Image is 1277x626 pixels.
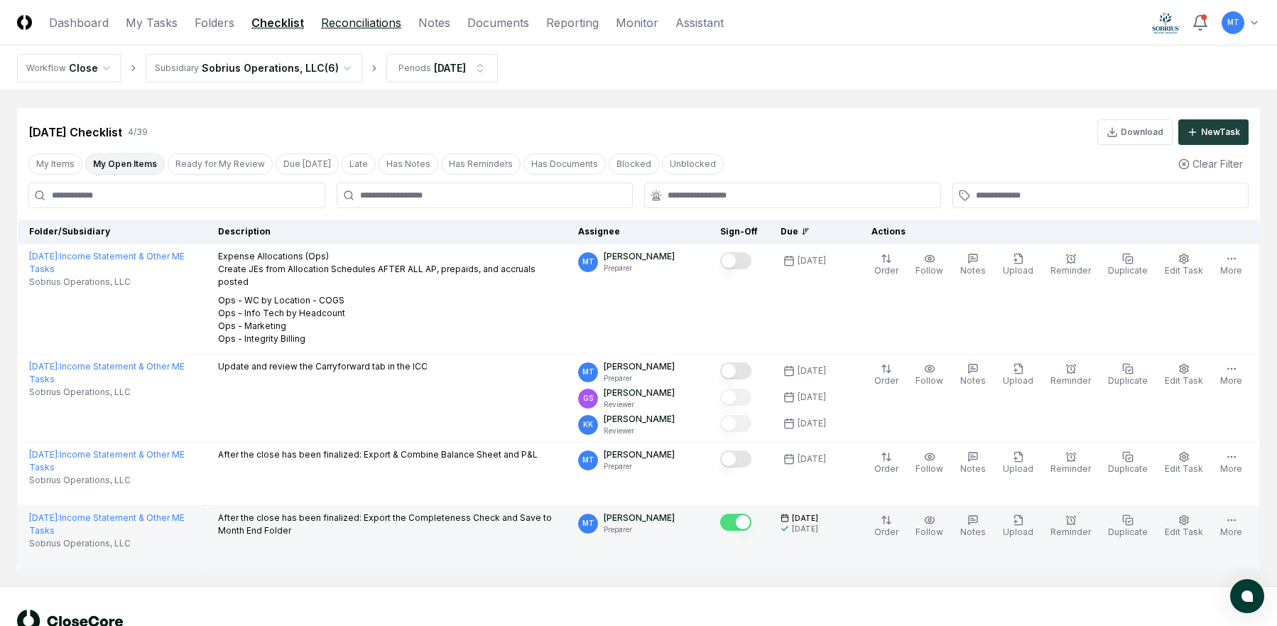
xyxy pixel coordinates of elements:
[1105,250,1151,280] button: Duplicate
[960,375,986,386] span: Notes
[860,225,1249,238] div: Actions
[523,153,606,175] button: Has Documents
[720,514,751,531] button: Mark complete
[960,463,986,474] span: Notes
[960,265,986,276] span: Notes
[1173,151,1249,177] button: Clear Filter
[1048,448,1094,478] button: Reminder
[604,426,675,436] p: Reviewer
[792,524,818,534] div: [DATE]
[871,448,901,478] button: Order
[1165,463,1203,474] span: Edit Task
[960,527,986,537] span: Notes
[798,391,826,404] div: [DATE]
[218,250,555,288] p: Expense Allocations (Ops) Create JEs from Allocation Schedules AFTER ALL AP, prepaids, and accrua...
[1217,360,1245,390] button: More
[29,361,60,372] span: [DATE] :
[604,461,675,472] p: Preparer
[168,153,273,175] button: Ready for My Review
[609,153,659,175] button: Blocked
[441,153,521,175] button: Has Reminders
[218,360,428,373] p: Update and review the Carryforward tab in the ICC
[1000,512,1036,541] button: Upload
[720,450,751,468] button: Mark complete
[195,14,234,31] a: Folders
[29,251,60,261] span: [DATE] :
[434,60,466,75] div: [DATE]
[26,62,66,75] div: Workflow
[29,474,131,487] span: Sobrius Operations, LLC
[1105,512,1151,541] button: Duplicate
[913,448,946,478] button: Follow
[583,393,593,404] span: GS
[126,14,178,31] a: My Tasks
[871,512,901,541] button: Order
[29,537,131,550] span: Sobrius Operations, LLC
[913,360,946,390] button: Follow
[218,512,555,537] p: After the close has been finalized: Export the Completeness Check and Save to Month End Folder
[604,263,675,274] p: Preparer
[1165,527,1203,537] span: Edit Task
[128,126,148,139] div: 4 / 39
[915,527,943,537] span: Follow
[1000,448,1036,478] button: Upload
[604,373,675,384] p: Preparer
[1227,17,1239,28] span: MT
[1105,448,1151,478] button: Duplicate
[798,365,826,377] div: [DATE]
[604,413,675,426] p: [PERSON_NAME]
[874,375,898,386] span: Order
[582,518,594,529] span: MT
[1048,512,1094,541] button: Reminder
[29,512,185,536] a: [DATE]:Income Statement & Other ME Tasks
[662,153,724,175] button: Unblocked
[1050,463,1091,474] span: Reminder
[1003,527,1033,537] span: Upload
[1105,360,1151,390] button: Duplicate
[1000,250,1036,280] button: Upload
[874,265,898,276] span: Order
[276,153,339,175] button: Due Today
[29,251,185,274] a: [DATE]:Income Statement & Other ME Tasks
[915,265,943,276] span: Follow
[49,14,109,31] a: Dashboard
[1108,463,1148,474] span: Duplicate
[1050,527,1091,537] span: Reminder
[28,153,82,175] button: My Items
[582,367,594,377] span: MT
[379,153,438,175] button: Has Notes
[720,252,751,269] button: Mark complete
[604,448,675,461] p: [PERSON_NAME]
[1162,448,1206,478] button: Edit Task
[1201,126,1240,139] div: New Task
[18,220,207,244] th: Folder/Subsidiary
[218,448,538,461] p: After the close has been finalized: Export & Combine Balance Sheet and P&L
[218,294,555,345] p: Ops - WC by Location - COGS Ops - Info Tech by Headcount Ops - Marketing Ops - Integrity Billing
[604,360,675,373] p: [PERSON_NAME]
[1048,250,1094,280] button: Reminder
[155,62,199,75] div: Subsidiary
[321,14,401,31] a: Reconciliations
[1230,579,1264,613] button: atlas-launcher
[798,453,826,465] div: [DATE]
[913,250,946,280] button: Follow
[29,386,131,399] span: Sobrius Operations, LLC
[398,62,431,75] div: Periods
[913,512,946,541] button: Follow
[915,463,943,474] span: Follow
[29,449,185,473] a: [DATE]:Income Statement & Other ME Tasks
[1003,463,1033,474] span: Upload
[546,14,599,31] a: Reporting
[798,417,826,430] div: [DATE]
[28,124,122,141] div: [DATE] Checklist
[874,527,898,537] span: Order
[675,14,724,31] a: Assistant
[871,250,901,280] button: Order
[720,415,751,432] button: Mark complete
[29,276,131,288] span: Sobrius Operations, LLC
[1003,265,1033,276] span: Upload
[582,455,594,465] span: MT
[17,15,32,30] img: Logo
[604,250,675,263] p: [PERSON_NAME]
[85,153,165,175] button: My Open Items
